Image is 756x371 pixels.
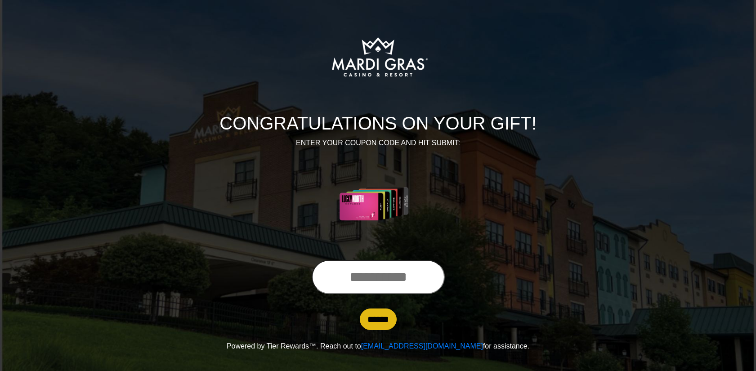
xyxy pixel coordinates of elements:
h1: CONGRATULATIONS ON YOUR GIFT! [129,112,628,134]
p: ENTER YOUR COUPON CODE AND HIT SUBMIT: [129,138,628,148]
a: [EMAIL_ADDRESS][DOMAIN_NAME] [361,342,483,350]
img: Center Image [318,159,438,249]
img: Logo [298,12,458,102]
span: Powered by Tier Rewards™. Reach out to for assistance. [227,342,529,350]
